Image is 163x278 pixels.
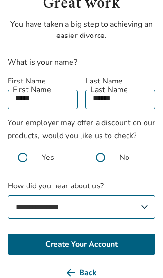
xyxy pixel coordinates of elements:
[8,19,155,41] p: You have taken a big step to achieving an easier divorce.
[8,180,155,219] label: How did you hear about us?
[116,232,163,278] iframe: Chat Widget
[8,234,155,255] button: Create Your Account
[8,195,155,219] select: How did you hear about us?
[42,152,54,163] span: Yes
[8,118,155,141] span: Your employer may offer a discount on our products, would you like us to check?
[8,75,78,87] label: First Name
[85,75,155,87] label: Last Name
[8,57,77,67] label: What is your name?
[119,152,129,163] span: No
